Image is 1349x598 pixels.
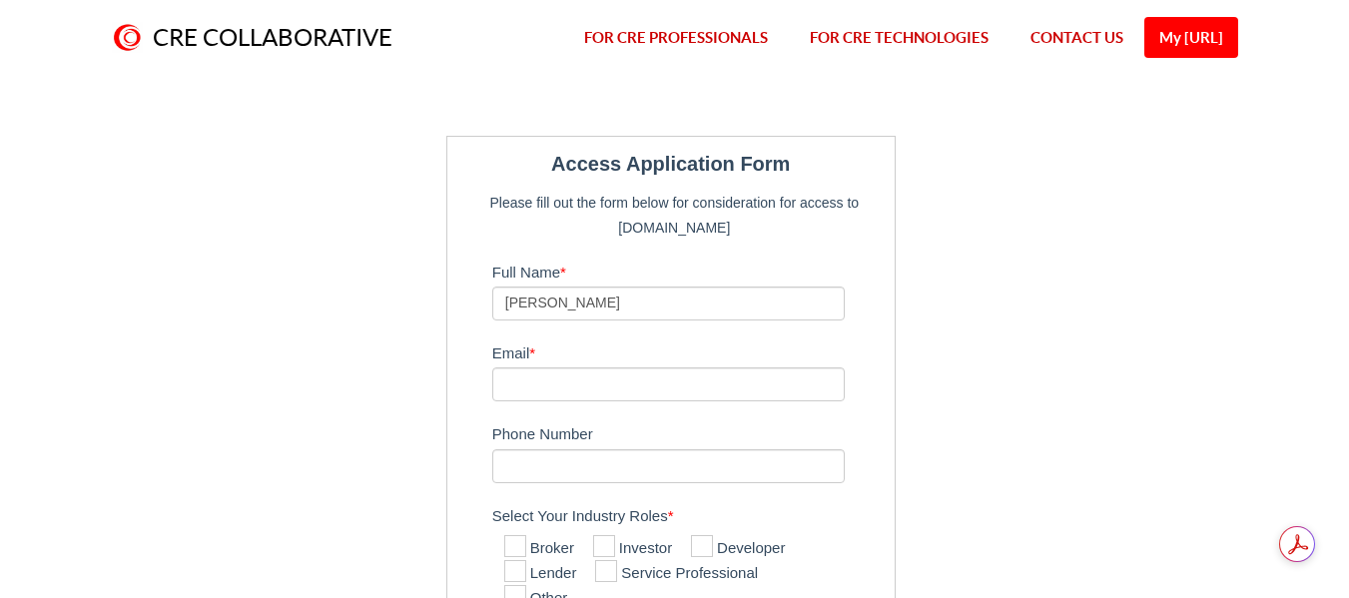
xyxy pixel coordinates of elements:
[504,537,574,561] label: Broker
[492,255,885,287] label: Full Name
[457,147,885,181] legend: Access Application Form
[492,335,885,367] label: Email
[492,498,885,530] label: Select Your Industry Roles
[504,562,577,586] label: Lender
[492,416,885,448] label: Phone Number
[1144,17,1238,58] a: My [URL]
[595,562,758,586] label: Service Professional
[482,191,867,239] p: Please fill out the form below for consideration for access to [DOMAIN_NAME]
[593,537,672,561] label: Investor
[691,537,785,561] label: Developer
